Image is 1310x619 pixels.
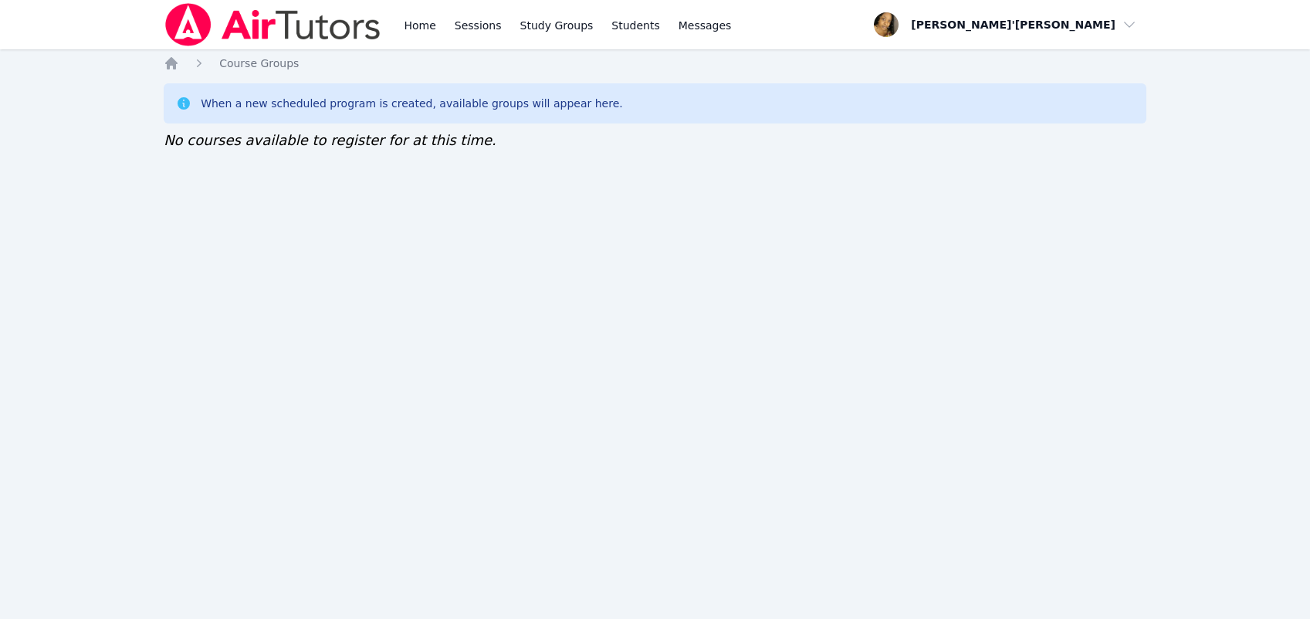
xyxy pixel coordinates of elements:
[219,56,299,71] a: Course Groups
[164,132,496,148] span: No courses available to register for at this time.
[219,57,299,69] span: Course Groups
[164,56,1146,71] nav: Breadcrumb
[164,3,382,46] img: Air Tutors
[679,18,732,33] span: Messages
[201,96,623,111] div: When a new scheduled program is created, available groups will appear here.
